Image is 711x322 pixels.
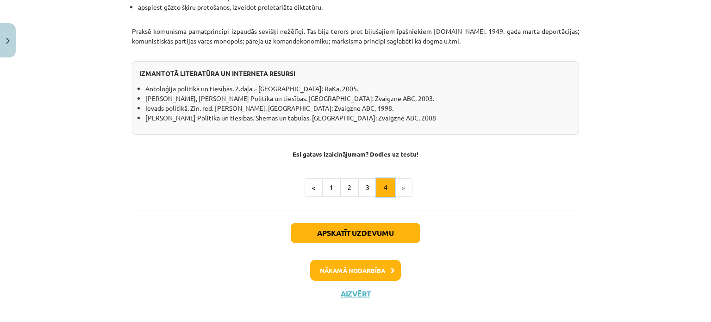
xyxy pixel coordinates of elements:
[293,150,418,158] strong: Esi gatavs izaicinājumam? Dodies uz testu!
[145,113,572,123] li: [PERSON_NAME] Politika un tiesības. Shēmas un tabulas. [GEOGRAPHIC_DATA]: Zvaigzne ABC, 2008
[6,38,10,44] img: icon-close-lesson-0947bae3869378f0d4975bcd49f059093ad1ed9edebbc8119c70593378902aed.svg
[291,223,420,243] button: Apskatīt uzdevumu
[139,69,295,77] strong: IZMANTOTĀ LITERATŪRA UN INTERNETA RESURSI
[358,178,377,197] button: 3
[138,2,579,12] li: apspiest gāzto šķiru pretošanos, izveidot proletariāta diktatūru.
[305,178,323,197] button: «
[338,289,373,298] button: Aizvērt
[145,94,572,103] li: [PERSON_NAME], [PERSON_NAME] Politika un tiesības. [GEOGRAPHIC_DATA]: Zvaigzne ABC, 2003.
[132,17,579,56] p: Praksē komunisma pamatprincipi izpaudās sevišķi nežēlīgi. Tas bija terors pret bijušajiem īpašnie...
[145,103,572,113] li: Ievads politikā. Zin. red. [PERSON_NAME]. [GEOGRAPHIC_DATA]: Zvaigzne ABC, 1998.
[310,260,401,281] button: Nākamā nodarbība
[145,84,572,94] li: Antoloģija politikā un tiesībās. 2.daļa .- [GEOGRAPHIC_DATA]: RaKa, 2005.
[376,178,395,197] button: 4
[340,178,359,197] button: 2
[132,178,579,197] nav: Page navigation example
[322,178,341,197] button: 1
